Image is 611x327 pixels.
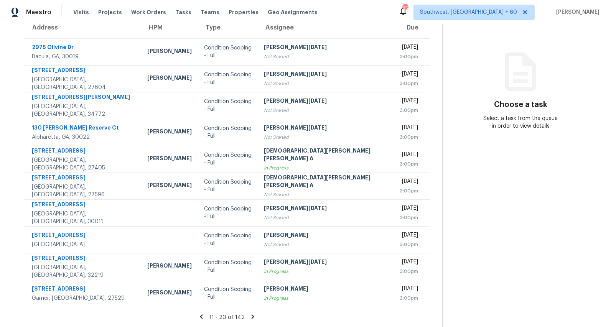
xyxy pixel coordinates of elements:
[400,258,418,268] div: [DATE]
[147,128,192,137] div: [PERSON_NAME]
[264,294,387,302] div: In Progress
[209,315,245,320] span: 11 - 20 of 142
[264,164,387,172] div: In Progress
[494,101,547,108] h3: Choose a task
[32,76,135,91] div: [GEOGRAPHIC_DATA], [GEOGRAPHIC_DATA], 27604
[32,200,135,210] div: [STREET_ADDRESS]
[482,115,560,130] div: Select a task from the queue in order to view details
[400,43,418,53] div: [DATE]
[264,80,387,87] div: Not Started
[98,8,122,16] span: Projects
[400,214,418,222] div: 3:00pm
[420,8,517,16] span: Southwest, [GEOGRAPHIC_DATA] + 60
[175,10,191,15] span: Tasks
[264,214,387,222] div: Not Started
[264,133,387,141] div: Not Started
[400,204,418,214] div: [DATE]
[264,204,387,214] div: [PERSON_NAME][DATE]
[131,8,166,16] span: Work Orders
[400,80,418,87] div: 3:00pm
[32,93,135,103] div: [STREET_ADDRESS][PERSON_NAME]
[204,98,252,113] div: Condition Scoping - Full
[400,53,418,61] div: 3:00pm
[264,107,387,114] div: Not Started
[400,151,418,160] div: [DATE]
[147,289,192,298] div: [PERSON_NAME]
[264,241,387,248] div: Not Started
[264,268,387,275] div: In Progress
[26,8,51,16] span: Maestro
[201,8,219,16] span: Teams
[32,241,135,248] div: [GEOGRAPHIC_DATA]
[204,178,252,194] div: Condition Scoping - Full
[25,17,141,38] th: Address
[264,174,387,191] div: [DEMOGRAPHIC_DATA][PERSON_NAME] [PERSON_NAME] A
[204,205,252,220] div: Condition Scoping - Full
[400,268,418,275] div: 3:00pm
[32,156,135,172] div: [GEOGRAPHIC_DATA], [GEOGRAPHIC_DATA], 27405
[204,44,252,59] div: Condition Scoping - Full
[32,133,135,141] div: Alpharetta, GA, 30022
[400,285,418,294] div: [DATE]
[264,70,387,80] div: [PERSON_NAME][DATE]
[204,125,252,140] div: Condition Scoping - Full
[204,286,252,301] div: Condition Scoping - Full
[32,231,135,241] div: [STREET_ADDRESS]
[204,232,252,247] div: Condition Scoping - Full
[32,174,135,183] div: [STREET_ADDRESS]
[32,43,135,53] div: 2975 Olivine Dr
[204,259,252,274] div: Condition Scoping - Full
[264,97,387,107] div: [PERSON_NAME][DATE]
[394,17,430,38] th: Due
[264,43,387,53] div: [PERSON_NAME][DATE]
[141,17,198,38] th: HPM
[268,8,318,16] span: Geo Assignments
[32,264,135,279] div: [GEOGRAPHIC_DATA], [GEOGRAPHIC_DATA], 32219
[400,107,418,114] div: 3:00pm
[147,262,192,271] div: [PERSON_NAME]
[32,183,135,199] div: [GEOGRAPHIC_DATA], [GEOGRAPHIC_DATA], 27596
[32,210,135,225] div: [GEOGRAPHIC_DATA], [GEOGRAPHIC_DATA], 30011
[553,8,599,16] span: [PERSON_NAME]
[400,160,418,168] div: 3:00pm
[400,70,418,80] div: [DATE]
[147,154,192,164] div: [PERSON_NAME]
[264,231,387,241] div: [PERSON_NAME]
[400,133,418,141] div: 3:00pm
[264,258,387,268] div: [PERSON_NAME][DATE]
[400,97,418,107] div: [DATE]
[402,5,408,12] div: 857
[204,151,252,167] div: Condition Scoping - Full
[264,147,387,164] div: [DEMOGRAPHIC_DATA][PERSON_NAME] [PERSON_NAME] A
[147,74,192,84] div: [PERSON_NAME]
[264,191,387,199] div: Not Started
[32,66,135,76] div: [STREET_ADDRESS]
[198,17,258,38] th: Type
[32,124,135,133] div: 130 [PERSON_NAME] Reserve Ct
[73,8,89,16] span: Visits
[400,187,418,195] div: 3:00pm
[264,285,387,294] div: [PERSON_NAME]
[400,241,418,248] div: 3:00pm
[400,177,418,187] div: [DATE]
[400,231,418,241] div: [DATE]
[32,254,135,264] div: [STREET_ADDRESS]
[400,124,418,133] div: [DATE]
[32,147,135,156] div: [STREET_ADDRESS]
[147,47,192,57] div: [PERSON_NAME]
[204,71,252,86] div: Condition Scoping - Full
[229,8,259,16] span: Properties
[32,294,135,302] div: Garner, [GEOGRAPHIC_DATA], 27529
[264,53,387,61] div: Not Started
[258,17,393,38] th: Assignee
[147,181,192,191] div: [PERSON_NAME]
[32,103,135,118] div: [GEOGRAPHIC_DATA], [GEOGRAPHIC_DATA], 34772
[32,285,135,294] div: [STREET_ADDRESS]
[32,53,135,61] div: Dacula, GA, 30019
[400,294,418,302] div: 3:00pm
[264,124,387,133] div: [PERSON_NAME][DATE]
